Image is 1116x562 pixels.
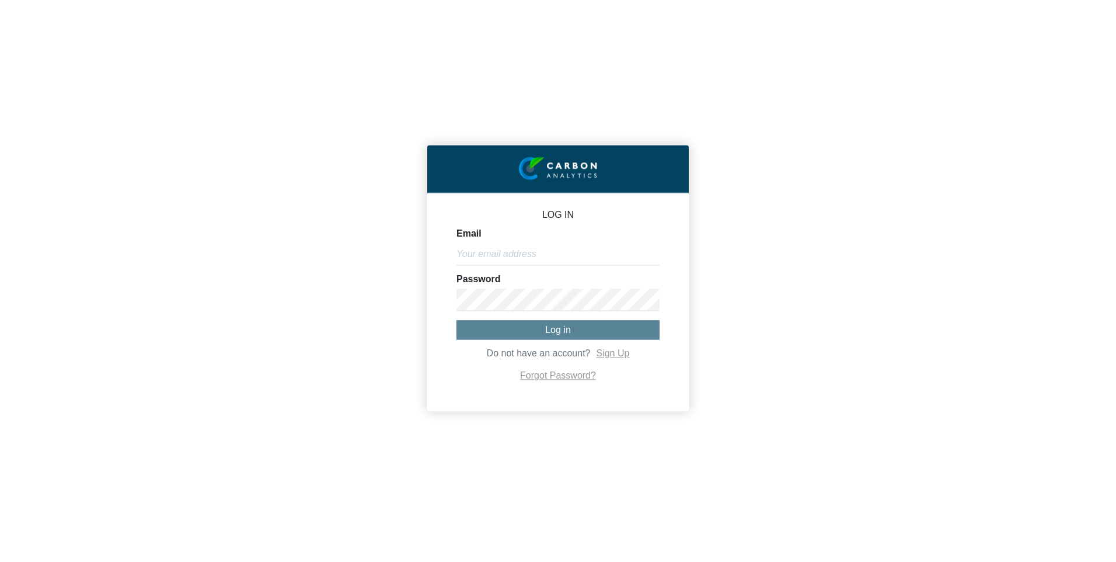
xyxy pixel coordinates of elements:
[487,349,591,359] span: Do not have an account?
[519,157,597,181] img: insight-logo-2.png
[456,229,482,238] label: Email
[456,243,660,265] input: Your email address
[456,210,660,220] p: LOG IN
[456,320,660,339] button: Log in
[596,349,629,359] a: Sign Up
[520,371,596,381] a: Forgot Password?
[456,275,501,284] label: Password
[545,325,571,335] span: Log in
